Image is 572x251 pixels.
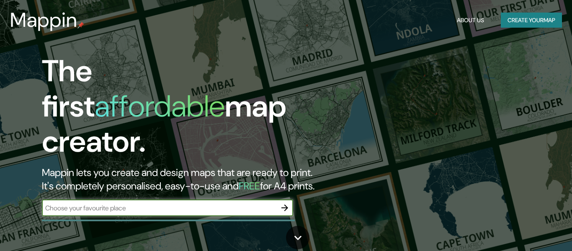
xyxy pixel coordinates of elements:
button: About Us [453,13,487,28]
input: Choose your favourite place [42,203,276,213]
h1: affordable [95,87,225,126]
img: mappin-pin [77,22,84,28]
h1: The first map creator. [42,54,328,166]
iframe: Help widget launcher [497,218,563,242]
h2: Mappin lets you create and design maps that are ready to print. It's completely personalised, eas... [42,166,328,193]
button: Create yourmap [501,13,562,28]
h5: FREE [239,179,260,192]
h3: Mappin [10,8,77,32]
